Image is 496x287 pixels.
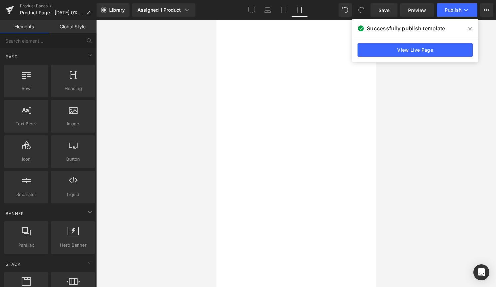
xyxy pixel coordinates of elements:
[20,3,97,9] a: Product Pages
[358,43,473,57] a: View Live Page
[400,3,434,17] a: Preview
[292,3,308,17] a: Mobile
[244,3,260,17] a: Desktop
[53,85,93,92] span: Heading
[5,210,25,217] span: Banner
[473,264,489,280] div: Open Intercom Messenger
[355,3,368,17] button: Redo
[53,120,93,127] span: Image
[367,24,445,32] span: Successfully publish template
[408,7,426,14] span: Preview
[53,191,93,198] span: Liquid
[5,261,21,267] span: Stack
[109,7,125,13] span: Library
[276,3,292,17] a: Tablet
[48,20,97,33] a: Global Style
[378,7,389,14] span: Save
[137,7,190,13] div: Assigned 1 Product
[53,156,93,163] span: Button
[97,3,129,17] a: New Library
[445,7,461,13] span: Publish
[339,3,352,17] button: Undo
[6,242,46,249] span: Parallax
[53,242,93,249] span: Hero Banner
[6,120,46,127] span: Text Block
[480,3,493,17] button: More
[6,191,46,198] span: Separator
[260,3,276,17] a: Laptop
[437,3,477,17] button: Publish
[6,85,46,92] span: Row
[5,54,18,60] span: Base
[20,10,84,15] span: Product Page - [DATE] 01:30:25
[6,156,46,163] span: Icon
